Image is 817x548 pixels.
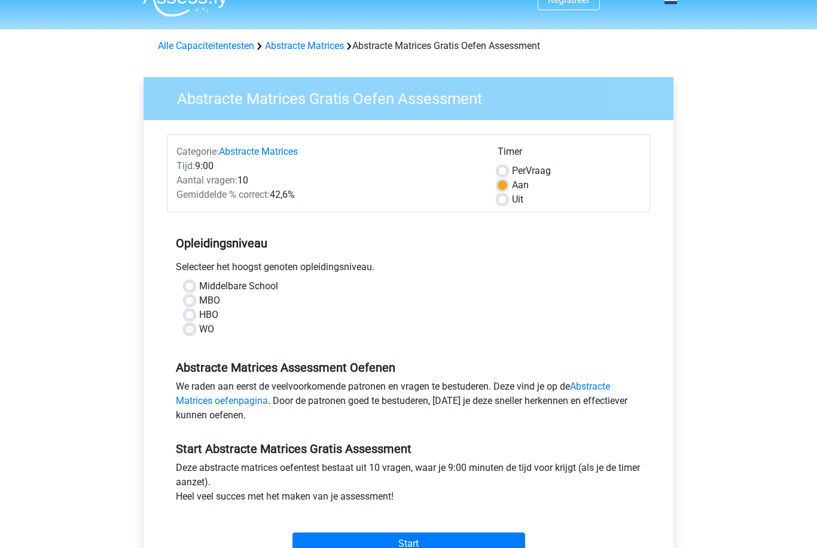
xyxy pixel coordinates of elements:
[176,232,641,256] h5: Opleidingsniveau
[176,361,641,375] h5: Abstracte Matrices Assessment Oefenen
[176,161,195,172] span: Tijd:
[176,146,219,158] span: Categorie:
[512,179,529,193] label: Aan
[219,146,298,158] a: Abstracte Matrices
[176,189,270,201] span: Gemiddelde % correct:
[498,145,641,164] div: Timer
[167,261,650,280] div: Selecteer het hoogst genoten opleidingsniveau.
[167,174,489,188] div: 10
[176,175,237,186] span: Aantal vragen:
[265,41,344,52] a: Abstracte Matrices
[199,308,218,323] label: HBO
[512,166,526,177] span: Per
[167,380,650,428] div: We raden aan eerst de veelvoorkomende patronen en vragen te bestuderen. Deze vind je op de . Door...
[176,442,641,457] h5: Start Abstracte Matrices Gratis Assessment
[163,85,664,109] h3: Abstracte Matrices Gratis Oefen Assessment
[199,280,278,294] label: Middelbare School
[167,188,489,203] div: 42,6%
[153,39,664,54] div: Abstracte Matrices Gratis Oefen Assessment
[167,461,650,509] div: Deze abstracte matrices oefentest bestaat uit 10 vragen, waar je 9:00 minuten de tijd voor krijgt...
[512,193,523,207] label: Uit
[167,160,489,174] div: 9:00
[199,323,214,337] label: WO
[512,164,551,179] label: Vraag
[158,41,254,52] a: Alle Capaciteitentesten
[199,294,220,308] label: MBO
